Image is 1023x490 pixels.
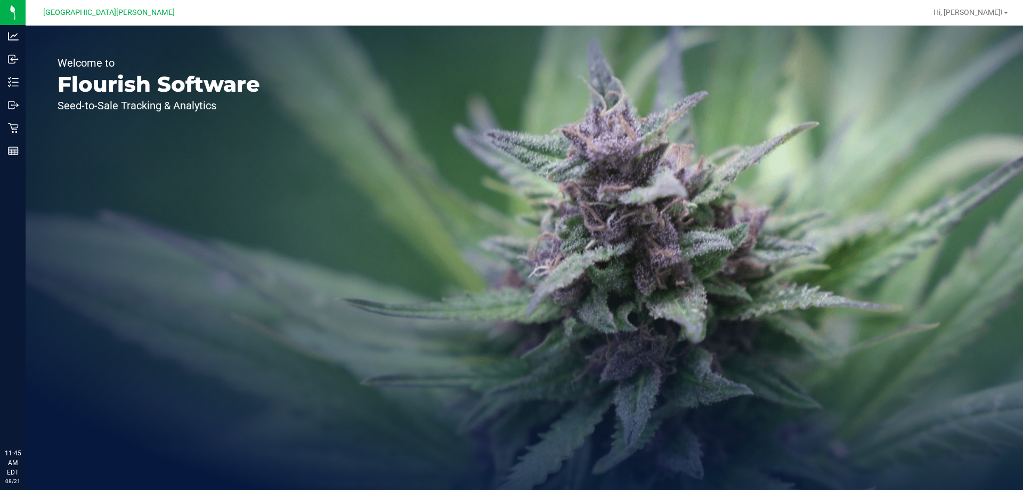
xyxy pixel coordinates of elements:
span: Hi, [PERSON_NAME]! [933,8,1003,17]
p: 08/21 [5,477,21,485]
p: Welcome to [58,58,260,68]
inline-svg: Analytics [8,31,19,42]
span: [GEOGRAPHIC_DATA][PERSON_NAME] [43,8,175,17]
p: 11:45 AM EDT [5,448,21,477]
inline-svg: Retail [8,123,19,133]
inline-svg: Reports [8,146,19,156]
inline-svg: Inventory [8,77,19,87]
inline-svg: Inbound [8,54,19,65]
p: Seed-to-Sale Tracking & Analytics [58,100,260,111]
p: Flourish Software [58,74,260,95]
inline-svg: Outbound [8,100,19,110]
iframe: Resource center [11,405,43,437]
